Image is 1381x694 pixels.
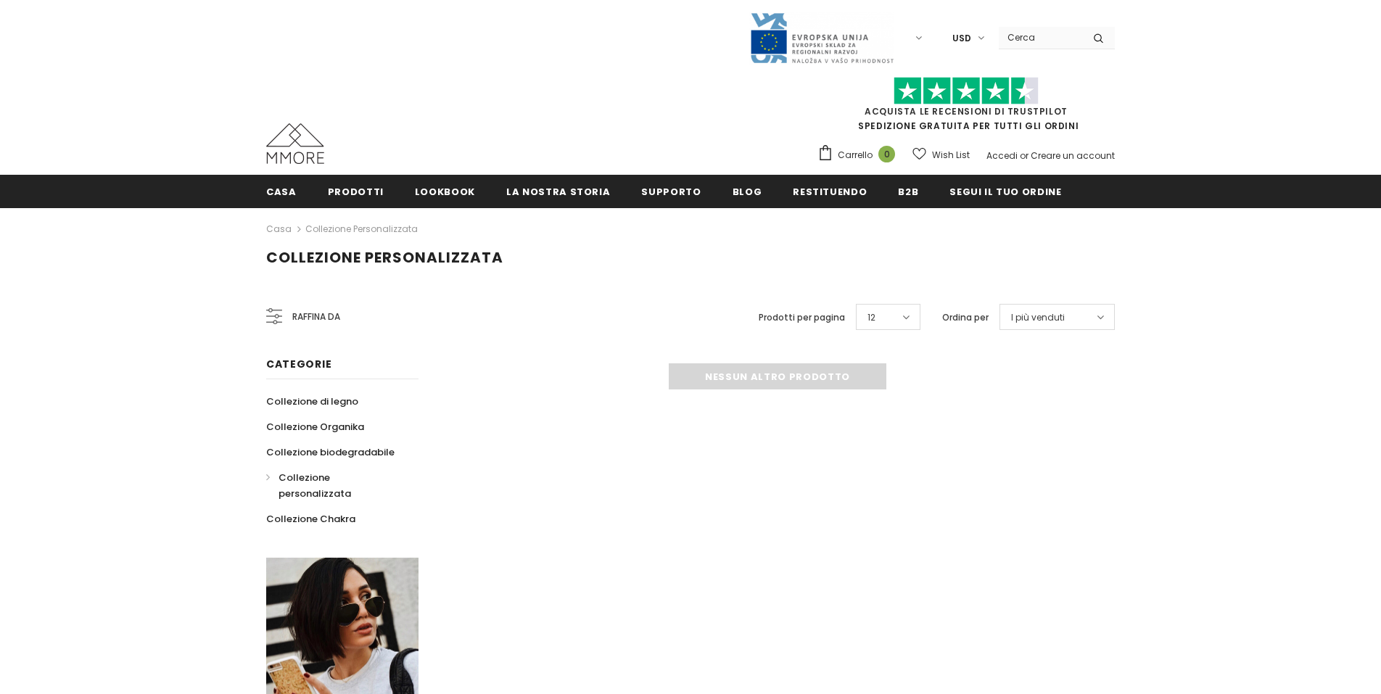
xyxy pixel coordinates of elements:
a: Acquista le recensioni di TrustPilot [865,105,1068,117]
span: Segui il tuo ordine [949,185,1061,199]
span: Collezione personalizzata [279,471,351,500]
a: Carrello 0 [817,144,902,166]
a: Restituendo [793,175,867,207]
a: Segui il tuo ordine [949,175,1061,207]
a: Collezione personalizzata [266,465,403,506]
a: Collezione biodegradabile [266,439,395,465]
a: Accedi [986,149,1018,162]
a: Collezione Chakra [266,506,355,532]
span: Restituendo [793,185,867,199]
label: Ordina per [942,310,989,325]
a: La nostra storia [506,175,610,207]
span: Lookbook [415,185,475,199]
span: USD [952,31,971,46]
a: Prodotti [328,175,384,207]
img: Javni Razpis [749,12,894,65]
span: Blog [733,185,762,199]
a: Creare un account [1031,149,1115,162]
span: Casa [266,185,297,199]
span: Prodotti [328,185,384,199]
span: 0 [878,146,895,162]
span: Carrello [838,148,873,162]
span: La nostra storia [506,185,610,199]
span: Collezione di legno [266,394,358,408]
a: B2B [898,175,918,207]
span: Raffina da [292,309,340,325]
span: Collezione personalizzata [266,247,503,268]
a: Lookbook [415,175,475,207]
a: Javni Razpis [749,31,894,44]
span: Collezione Chakra [266,512,355,526]
span: B2B [898,185,918,199]
span: Collezione biodegradabile [266,445,395,459]
span: or [1020,149,1028,162]
a: Collezione Organika [266,414,364,439]
input: Search Site [999,27,1082,48]
span: I più venduti [1011,310,1065,325]
img: Casi MMORE [266,123,324,164]
span: Wish List [932,148,970,162]
span: Categorie [266,357,331,371]
span: supporto [641,185,701,199]
a: supporto [641,175,701,207]
a: Blog [733,175,762,207]
span: SPEDIZIONE GRATUITA PER TUTTI GLI ORDINI [817,83,1115,132]
a: Casa [266,175,297,207]
a: Collezione di legno [266,389,358,414]
img: Fidati di Pilot Stars [894,77,1039,105]
span: 12 [867,310,875,325]
label: Prodotti per pagina [759,310,845,325]
a: Wish List [912,142,970,168]
a: Collezione personalizzata [305,223,418,235]
a: Casa [266,220,292,238]
span: Collezione Organika [266,420,364,434]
